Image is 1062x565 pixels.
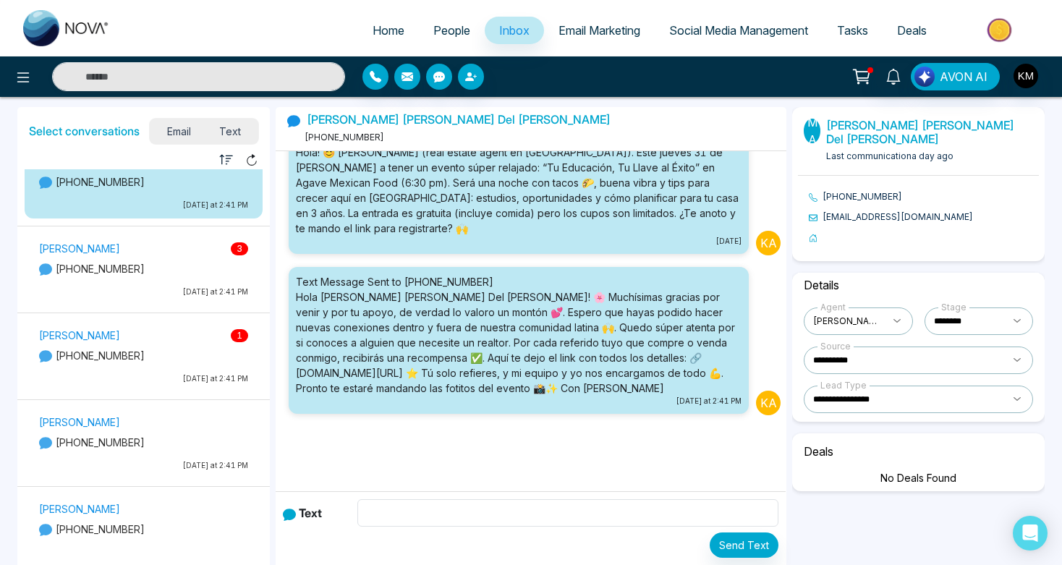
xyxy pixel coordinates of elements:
[911,63,1000,90] button: AVON AI
[938,301,969,314] div: Stage
[817,379,870,392] div: Lead Type
[809,211,1039,224] li: [EMAIL_ADDRESS][DOMAIN_NAME]
[23,10,110,46] img: Nova CRM Logo
[544,17,655,44] a: Email Marketing
[39,501,248,517] p: [PERSON_NAME]
[798,439,1039,464] h6: Deals
[299,506,322,520] b: Text
[823,17,883,44] a: Tasks
[419,17,485,44] a: People
[813,313,883,330] span: Karly Marlove
[39,174,248,190] p: [PHONE_NUMBER]
[558,23,640,38] span: Email Marketing
[1014,64,1038,88] img: User Avatar
[804,119,820,143] p: Ma
[669,23,808,38] span: Social Media Management
[305,132,384,143] span: [PHONE_NUMBER]
[373,23,404,38] span: Home
[499,23,530,38] span: Inbox
[358,17,419,44] a: Home
[153,122,205,141] span: Email
[296,129,742,236] div: Text Message Sent to [PHONE_NUMBER] Hola! 😊 [PERSON_NAME] (real estate agent en [GEOGRAPHIC_DATA]...
[39,328,248,343] p: [PERSON_NAME]
[940,68,987,85] span: AVON AI
[710,532,778,558] button: Send Text
[39,261,248,276] p: [PHONE_NUMBER]
[837,23,868,38] span: Tasks
[39,200,248,211] p: [DATE] at 2:41 PM
[883,17,941,44] a: Deals
[897,23,927,38] span: Deals
[296,396,742,407] small: [DATE] at 2:41 PM
[39,373,248,384] p: [DATE] at 2:41 PM
[798,273,1039,298] h6: Details
[817,340,854,353] div: Source
[29,124,140,138] h5: Select conversations
[205,122,256,141] span: Text
[756,391,781,415] p: Ka
[296,236,742,247] small: [DATE]
[826,150,953,161] span: Last communication a day ago
[39,415,248,430] p: [PERSON_NAME]
[231,329,248,342] span: 1
[655,17,823,44] a: Social Media Management
[39,241,248,256] p: [PERSON_NAME]
[39,522,248,537] p: [PHONE_NUMBER]
[39,348,248,363] p: [PHONE_NUMBER]
[307,112,611,127] a: [PERSON_NAME] [PERSON_NAME] Del [PERSON_NAME]
[39,286,248,297] p: [DATE] at 2:41 PM
[1013,516,1048,551] div: Open Intercom Messenger
[809,190,1039,203] li: [PHONE_NUMBER]
[433,23,470,38] span: People
[914,67,935,87] img: Lead Flow
[39,435,248,450] p: [PHONE_NUMBER]
[231,242,248,255] span: 3
[817,301,849,314] div: Agent
[826,118,1014,146] a: [PERSON_NAME] [PERSON_NAME] Del [PERSON_NAME]
[296,274,742,396] div: Text Message Sent to [PHONE_NUMBER] Hola [PERSON_NAME] [PERSON_NAME] Del [PERSON_NAME]! 🌸 Muchísi...
[39,460,248,471] p: [DATE] at 2:41 PM
[756,231,781,255] p: Ka
[948,14,1053,46] img: Market-place.gif
[798,470,1039,485] div: No Deals Found
[485,17,544,44] a: Inbox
